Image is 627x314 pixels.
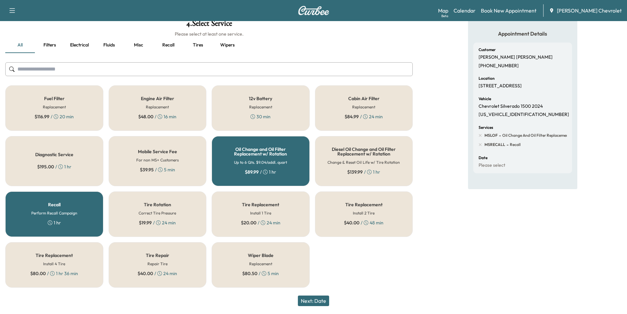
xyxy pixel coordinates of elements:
[248,253,274,258] h5: Wiper Blade
[234,159,287,165] h6: Up to 6 Qts. $9.04/addl. quart
[479,63,519,69] p: [PHONE_NUMBER]
[183,37,213,53] button: Tires
[37,163,71,170] div: / 1 hr
[250,210,271,216] h6: Install 1 Tire
[44,96,65,101] h5: Fuel Filter
[153,37,183,53] button: Recall
[347,169,363,175] span: $ 139.99
[250,113,271,120] div: 30 min
[43,261,65,267] h6: Install 4 Tire
[146,104,169,110] h6: Replacement
[30,270,78,277] div: / 1 hr 36 min
[484,142,505,147] span: MSRECALL
[242,270,257,277] span: $ 80.50
[347,169,380,175] div: / 1 hr
[5,19,413,31] h1: 4 . Select Service
[5,31,413,37] h6: Please select at least one service.
[144,202,171,207] h5: Tire Rotation
[484,133,498,138] span: MSLOF
[479,162,505,168] p: Please select
[222,147,299,156] h5: Oil Change and Oil Filter Replacement w/ Rotation
[213,37,242,53] button: Wipers
[245,169,259,175] span: $ 89.99
[353,210,375,216] h6: Install 2 Tire
[344,219,383,226] div: / 48 min
[454,7,476,14] a: Calendar
[138,113,153,120] span: $ 48.00
[479,97,491,101] h6: Vehicle
[479,83,522,89] p: [STREET_ADDRESS]
[241,219,256,226] span: $ 20.00
[138,270,153,277] span: $ 40.00
[298,296,329,306] button: Next: Date
[479,54,553,60] p: [PERSON_NAME] [PERSON_NAME]
[35,113,49,120] span: $ 116.99
[241,219,280,226] div: / 24 min
[557,7,622,14] span: [PERSON_NAME] Chevrolet
[147,261,168,267] h6: Repair Tire
[35,152,73,157] h5: Diagnostic Service
[326,147,402,156] h5: Diesel Oil Change and Oil Filter Replacement w/ Rotation
[136,157,179,163] h6: For non MS+ Customers
[344,219,359,226] span: $ 40.00
[249,96,272,101] h5: 12v Battery
[37,163,54,170] span: $ 195.00
[36,253,73,258] h5: Tire Replacement
[30,270,46,277] span: $ 80.00
[48,202,61,207] h5: Recall
[352,104,375,110] h6: Replacement
[139,219,152,226] span: $ 19.99
[65,37,94,53] button: Electrical
[138,113,176,120] div: / 16 min
[479,76,495,80] h6: Location
[505,141,509,148] span: -
[139,219,176,226] div: / 24 min
[249,104,272,110] h6: Replacement
[479,156,487,160] h6: Date
[245,169,276,175] div: / 1 hr
[43,104,66,110] h6: Replacement
[501,133,593,138] span: Oil Change and Oil Filter Replacement w/ Rotation
[441,14,448,18] div: Beta
[35,113,74,120] div: / 20 min
[345,202,382,207] h5: Tire Replacement
[48,219,61,226] div: 1 hr
[479,112,569,118] p: [US_VEHICLE_IDENTIFICATION_NUMBER]
[242,270,279,277] div: / 5 min
[138,149,177,154] h5: Mobile Service Fee
[438,7,448,14] a: MapBeta
[345,113,359,120] span: $ 84.99
[94,37,124,53] button: Fluids
[481,7,536,14] a: Book New Appointment
[348,96,379,101] h5: Cabin Air Filter
[35,37,65,53] button: Filters
[146,253,169,258] h5: Tire Repair
[140,166,154,173] span: $ 39.95
[479,48,496,52] h6: Customer
[479,126,493,129] h6: Services
[141,96,174,101] h5: Engine Air Filter
[509,142,521,147] span: Recall
[249,261,272,267] h6: Replacement
[345,113,383,120] div: / 24 min
[242,202,279,207] h5: Tire Replacement
[498,132,501,139] span: -
[5,37,413,53] div: basic tabs example
[473,30,572,37] h5: Appointment Details
[298,6,329,15] img: Curbee Logo
[139,210,176,216] h6: Correct Tire Pressure
[479,103,543,109] p: Chevrolet Silverado 1500 2024
[327,159,400,165] h6: Change & Reset Oil Life w/ Tire Rotation
[5,37,35,53] button: all
[138,270,177,277] div: / 24 min
[140,166,175,173] div: / 5 min
[124,37,153,53] button: Misc
[31,210,77,216] h6: Perform Recall Campaign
